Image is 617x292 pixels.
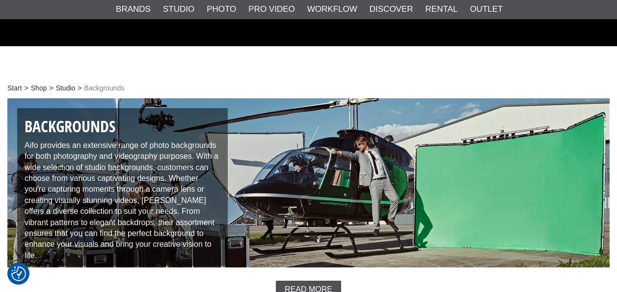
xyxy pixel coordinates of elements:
a: Rental [426,3,458,16]
a: Outlet [470,3,503,16]
div: Aifo provides an extensive range of photo backgrounds for both photography and videography purpos... [17,108,228,266]
a: Photo [207,3,236,16]
a: Studio [56,83,76,93]
span: > [78,83,81,93]
a: Pro Video [248,3,295,16]
img: Studio Backgrounds [7,98,610,267]
span: > [25,83,28,93]
a: Start [7,83,22,93]
a: Workflow [307,3,357,16]
a: Studio [163,3,194,16]
button: Consent Preferences [11,265,26,283]
span: Backgrounds [84,83,125,93]
a: Brands [116,3,151,16]
a: Shop [31,83,47,93]
img: Revisit consent button [11,266,26,281]
span: > [49,83,53,93]
a: Discover [370,3,413,16]
h1: Backgrounds [25,116,220,138]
